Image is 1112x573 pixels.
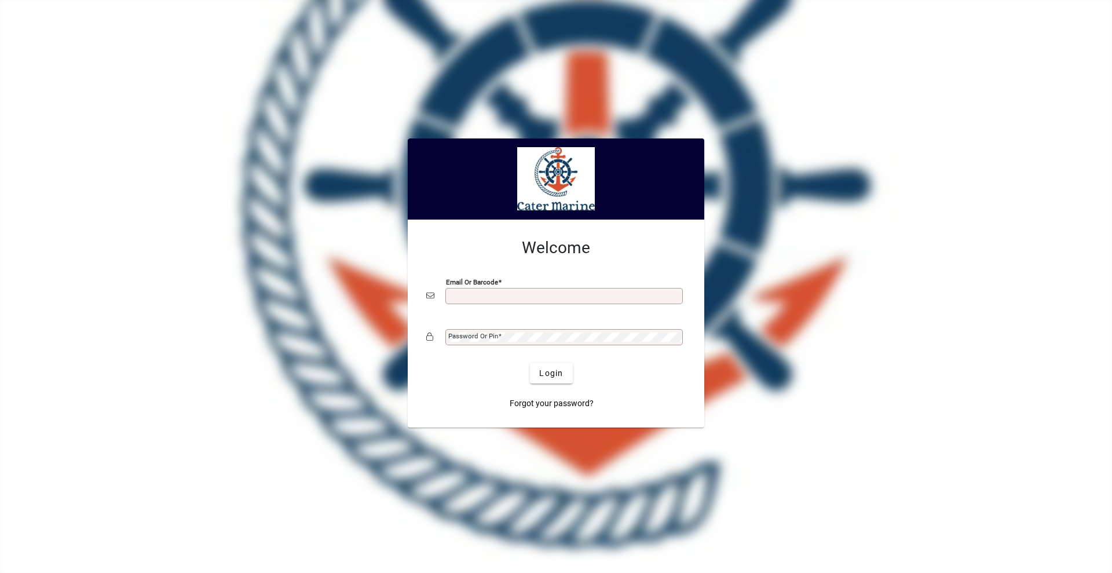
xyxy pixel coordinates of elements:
[446,278,498,286] mat-label: Email or Barcode
[505,393,598,414] a: Forgot your password?
[539,367,563,379] span: Login
[426,238,686,258] h2: Welcome
[448,332,498,340] mat-label: Password or Pin
[530,363,572,384] button: Login
[510,397,594,410] span: Forgot your password?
